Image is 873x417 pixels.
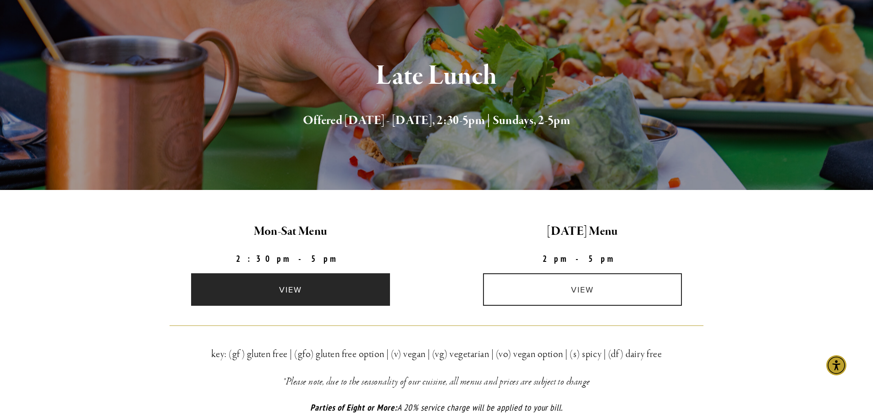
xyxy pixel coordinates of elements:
strong: 2pm-5pm [543,253,622,264]
em: *Please note, due to the seasonality of our cuisine, all menus and prices are subject to change [283,375,590,388]
a: view [191,273,390,306]
h2: Mon-Sat Menu [153,222,429,241]
h1: Late Lunch [170,61,704,91]
strong: 2:30pm-5pm [236,253,345,264]
h2: Offered [DATE] - [DATE], 2:30-5pm | Sundays, 2-5pm [170,111,704,130]
h3: key: (gf) gluten free | (gfo) gluten free option | (v) vegan | (vg) vegetarian | (vo) vegan optio... [170,346,704,363]
a: view [483,273,682,306]
h2: [DATE] Menu [445,222,721,241]
div: Accessibility Menu [826,355,846,375]
em: Parties of Eight or More: [310,402,397,413]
